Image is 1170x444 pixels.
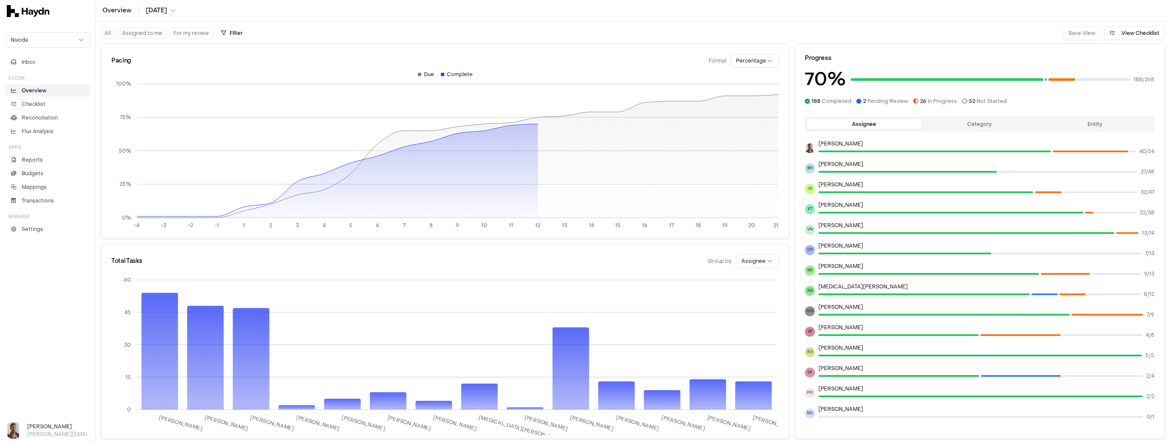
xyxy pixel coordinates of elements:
[1139,148,1154,155] span: 40 / 54
[296,222,299,229] tspan: 3
[403,222,406,229] tspan: 7
[805,408,815,418] span: ND
[5,85,90,97] a: Overview
[805,245,815,255] span: DP
[818,365,1154,372] p: [PERSON_NAME]
[22,225,43,233] p: Settings
[805,54,1154,63] div: Progress
[481,222,487,229] tspan: 10
[812,98,821,105] span: 188
[5,195,90,207] a: Transactions
[509,222,513,229] tspan: 11
[805,388,815,398] span: PG
[642,222,647,229] tspan: 16
[22,100,45,108] p: Checklist
[5,56,90,68] button: Inbox
[432,414,477,433] tspan: [PERSON_NAME]
[161,222,166,229] tspan: -3
[118,28,166,39] button: Assigned to me
[9,75,25,81] h3: Close
[9,144,21,151] h3: Apps
[120,114,131,121] tspan: 75%
[387,414,432,433] tspan: [PERSON_NAME]
[722,222,728,229] tspan: 19
[27,423,90,430] h3: [PERSON_NAME]
[22,87,46,94] p: Overview
[524,414,569,433] tspan: [PERSON_NAME]
[752,414,797,433] tspan: [PERSON_NAME]
[805,347,815,357] span: KV
[5,181,90,193] a: Mappings
[920,98,957,105] span: In Progress
[7,5,49,17] img: svg+xml,%3c
[1146,373,1154,379] span: 2 / 4
[22,128,54,135] p: Flux Analysis
[669,222,674,229] tspan: 17
[818,242,1154,249] p: [PERSON_NAME]
[1142,230,1154,236] span: 13 / 14
[111,57,131,65] div: Pacing
[101,28,115,39] button: All
[216,26,248,40] button: Filter
[807,119,922,129] button: Assignee
[696,222,701,229] tspan: 18
[5,125,90,137] a: Flux Analysis
[818,344,1154,351] p: [PERSON_NAME]
[707,414,752,433] tspan: [PERSON_NAME]
[1133,76,1154,83] span: 188 / 268
[136,6,142,14] span: /
[818,304,1154,310] p: [PERSON_NAME]
[22,58,35,66] span: Inbox
[116,80,131,87] tspan: 100%
[250,414,295,433] tspan: [PERSON_NAME]
[535,222,540,229] tspan: 12
[429,222,433,229] tspan: 8
[562,222,567,229] tspan: 13
[818,324,1154,331] p: [PERSON_NAME]
[295,414,341,433] tspan: [PERSON_NAME]
[863,98,866,105] span: 2
[158,414,203,433] tspan: [PERSON_NAME]
[349,222,352,229] tspan: 5
[22,114,58,122] p: Reconciliation
[102,6,176,15] nav: breadcrumb
[709,57,727,64] span: Format
[1144,270,1154,277] span: 9 / 13
[818,161,1154,168] p: [PERSON_NAME]
[5,154,90,166] a: Reports
[125,374,131,381] tspan: 15
[119,148,131,154] tspan: 50%
[5,168,90,179] a: Budgets
[818,283,1154,290] p: [MEDICAL_DATA][PERSON_NAME]
[818,385,1154,392] p: [PERSON_NAME]
[122,214,131,221] tspan: 0%
[805,306,815,316] span: GG
[615,222,621,229] tspan: 15
[22,197,54,205] p: Transactions
[569,414,614,433] tspan: [PERSON_NAME]
[204,414,249,433] tspan: [PERSON_NAME]
[818,140,1154,147] p: [PERSON_NAME]
[9,213,30,220] h3: Manage
[478,414,566,444] tspan: [MEDICAL_DATA][PERSON_NAME]
[1146,393,1154,400] span: 2 / 2
[805,265,815,276] span: NK
[27,430,90,438] p: [PERSON_NAME][EMAIL_ADDRESS][DOMAIN_NAME]
[805,367,815,378] span: SK
[187,222,193,229] tspan: -2
[1146,332,1154,339] span: 4 / 8
[102,6,131,15] a: Overview
[812,98,851,105] span: Completed
[615,414,660,433] tspan: [PERSON_NAME]
[119,181,131,188] tspan: 25%
[341,414,386,433] tspan: [PERSON_NAME]
[215,222,219,229] tspan: -1
[818,406,1154,413] p: [PERSON_NAME]
[376,222,379,229] tspan: 6
[1145,352,1154,359] span: 5 / 5
[1104,26,1165,40] button: View Checklist
[708,258,733,265] span: Group by:
[969,98,975,105] span: 52
[805,184,815,194] span: JS
[456,222,460,229] tspan: 9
